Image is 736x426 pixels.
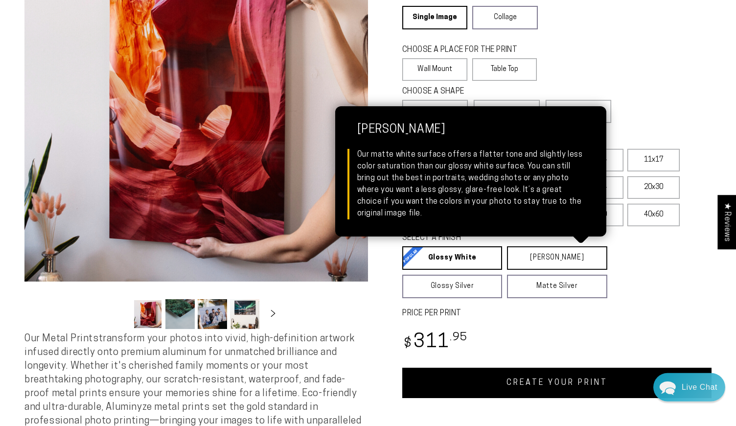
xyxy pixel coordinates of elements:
[717,195,736,249] div: Click to open Judge.me floating reviews tab
[198,299,227,329] button: Load image 3 in gallery view
[262,303,284,325] button: Slide right
[402,86,529,97] legend: CHOOSE A SHAPE
[230,299,259,329] button: Load image 4 in gallery view
[402,368,712,398] a: CREATE YOUR PRINT
[653,373,725,402] div: Chat widget toggle
[402,246,502,270] a: Glossy White
[415,105,455,117] span: Rectangle
[450,332,467,343] sup: .95
[472,6,537,29] a: Collage
[493,105,520,117] span: Square
[627,176,680,199] label: 20x30
[402,6,467,29] a: Single Image
[507,246,607,270] a: [PERSON_NAME]
[109,303,130,325] button: Slide left
[165,299,195,329] button: Load image 2 in gallery view
[133,299,162,329] button: Load image 1 in gallery view
[402,275,502,298] a: Glossy Silver
[627,149,680,171] label: 11x17
[682,373,717,402] div: Contact Us Directly
[507,275,607,298] a: Matte Silver
[472,58,537,81] label: Table Top
[357,149,584,219] div: Our matte white surface offers a flatter tone and slightly less color saturation than our glossy ...
[357,123,584,149] strong: [PERSON_NAME]
[402,333,467,352] bdi: 311
[402,45,528,56] legend: CHOOSE A PLACE FOR THE PRINT
[627,204,680,226] label: 40x60
[402,233,584,244] legend: SELECT A FINISH
[402,308,712,319] label: PRICE PER PRINT
[404,337,412,351] span: $
[402,58,467,81] label: Wall Mount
